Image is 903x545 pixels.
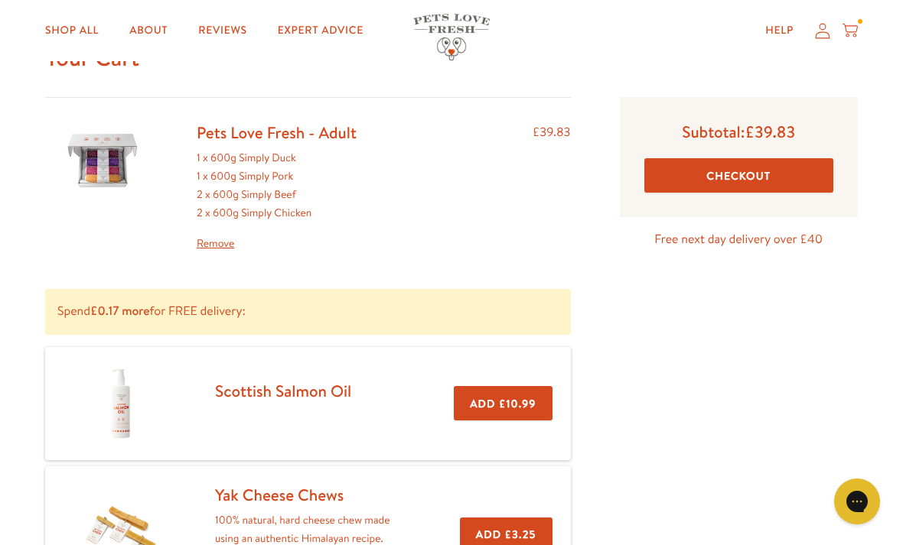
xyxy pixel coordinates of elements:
[826,473,888,530] iframe: Gorgias live chat messenger
[117,15,180,46] a: About
[454,386,552,420] button: Add £10.99
[745,121,795,143] span: £39.83
[197,149,357,252] div: 1 x 600g Simply Duck 1 x 600g Simply Pork 2 x 600g Simply Beef 2 x 600g Simply Chicken
[215,380,351,402] a: Scottish Salmon Oil
[45,289,571,334] p: Spend for FREE delivery:
[197,235,357,253] a: Remove
[644,158,833,193] button: Checkout
[33,15,111,46] a: Shop All
[533,122,571,252] div: £39.83
[45,43,858,73] h1: Your Cart
[83,365,159,442] img: Scottish Salmon Oil
[215,484,344,506] a: Yak Cheese Chews
[197,122,357,144] a: Pets Love Fresh - Adult
[186,15,259,46] a: Reviews
[644,122,833,142] p: Subtotal:
[753,15,806,46] a: Help
[266,15,376,46] a: Expert Advice
[90,303,150,320] b: £0.17 more
[620,229,858,250] p: Free next day delivery over £40
[413,14,490,60] img: Pets Love Fresh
